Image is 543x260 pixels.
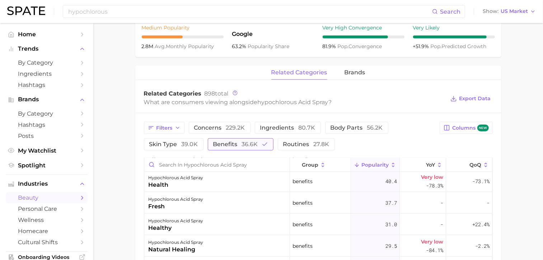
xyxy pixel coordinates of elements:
span: brands [345,69,365,76]
span: Ingredients [18,70,75,77]
button: Popularity [351,158,400,172]
span: cultural shifts [18,239,75,246]
div: fresh [149,202,203,211]
button: Industries [6,178,88,189]
button: hypochlorous acid sprayhealthbenefits40.4Very low-78.3%-73.1% [144,171,492,192]
span: Popularity [361,162,389,168]
span: new [477,125,489,131]
span: popularity share [248,43,290,50]
span: benefits [213,141,258,147]
span: - [440,220,443,229]
span: Brands [18,96,75,103]
div: natural healing [149,245,203,254]
span: related categories [271,69,327,76]
span: 39.0k [182,141,198,148]
div: Medium Popularity [142,23,224,32]
span: body parts [331,125,383,131]
span: 37.7 [385,199,397,207]
abbr: popularity index [431,43,442,50]
span: My Watchlist [18,147,75,154]
img: SPATE [7,6,45,15]
button: Columnsnew [440,122,492,134]
a: beauty [6,192,88,203]
span: 56.2k [367,124,383,131]
span: homecare [18,228,75,235]
input: Search in hypochlorous acid spray [144,158,290,172]
span: personal care [18,205,75,212]
div: health [149,181,203,189]
span: 80.7k [299,124,315,131]
div: hypochlorous acid spray [149,217,203,225]
button: hypochlorous acid spraynatural healingbenefits29.5Very low-84.1%-2.2% [144,235,492,257]
a: wellness [6,214,88,226]
a: Spotlight [6,160,88,171]
span: Home [18,31,75,38]
span: -84.1% [426,246,443,255]
span: 63.2% [232,43,248,50]
span: Filters [156,125,173,131]
span: 2.8m [142,43,155,50]
a: Ingredients [6,68,88,79]
span: 36.6k [242,141,258,148]
a: cultural shifts [6,237,88,248]
span: - [487,199,490,207]
span: -78.3% [426,181,443,190]
span: -2.2% [475,242,490,250]
span: benefits [292,199,313,207]
input: Search here for a brand, industry, or ingredient [67,5,432,18]
a: My Watchlist [6,145,88,156]
span: Export Data [459,96,491,102]
a: Hashtags [6,119,88,130]
span: concerns [194,125,245,131]
span: +51.9% [413,43,431,50]
span: - [440,199,443,207]
button: Filters [144,122,184,134]
div: hypochlorous acid spray [149,173,203,182]
span: by Category [18,59,75,66]
span: 31.0 [385,220,397,229]
span: 27.8k [314,141,329,148]
abbr: average [155,43,166,50]
button: Trends [6,43,88,54]
span: Trends [18,46,75,52]
abbr: popularity index [338,43,349,50]
button: ShowUS Market [481,7,538,16]
span: predicted growth [431,43,487,50]
span: Very low [421,173,443,181]
span: benefits [292,177,313,186]
span: beauty [18,194,75,201]
span: 29.5 [385,242,397,250]
a: personal care [6,203,88,214]
div: Very Likely [413,23,495,32]
button: hypochlorous acid sprayfreshbenefits37.7-- [144,192,492,214]
div: 8 / 10 [323,36,404,38]
span: Posts [18,133,75,139]
a: Home [6,29,88,40]
span: 898 [205,90,215,97]
div: Very High Convergence [323,23,404,32]
div: hypochlorous acid spray [149,195,203,204]
span: benefits [292,220,313,229]
button: hypochlorous acid sprayhealthybenefits31.0-+22.4% [144,214,492,235]
span: US Market [501,9,528,13]
span: Show [483,9,498,13]
span: monthly popularity [155,43,214,50]
span: +22.4% [472,220,490,229]
span: by Category [18,110,75,117]
a: by Category [6,57,88,68]
button: YoY [400,158,446,172]
button: Brands [6,94,88,105]
div: What are consumers viewing alongside ? [144,97,445,107]
span: 40.4 [385,177,397,186]
button: group [290,158,351,172]
span: QoQ [469,162,481,168]
span: benefits [292,242,313,250]
span: Google [232,30,314,38]
span: ingredients [260,125,315,131]
div: 5 / 10 [142,36,224,38]
span: routines [283,141,329,147]
span: 229.2k [226,124,245,131]
span: group [302,162,318,168]
span: Spotlight [18,162,75,169]
a: homecare [6,226,88,237]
